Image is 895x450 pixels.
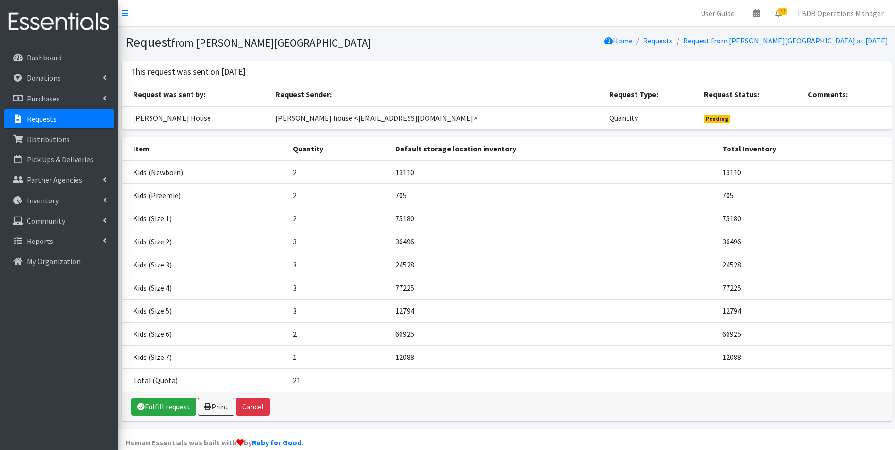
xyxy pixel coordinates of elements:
[287,299,390,322] td: 3
[122,368,287,392] td: Total (Quota)
[287,160,390,184] td: 2
[198,398,234,416] a: Print
[4,170,114,189] a: Partner Agencies
[27,114,57,124] p: Requests
[717,137,892,160] th: Total Inventory
[122,83,270,106] th: Request was sent by:
[717,322,892,345] td: 66925
[717,160,892,184] td: 13110
[4,89,114,108] a: Purchases
[704,115,731,123] span: Pending
[4,211,114,230] a: Community
[131,67,246,77] h3: This request was sent on [DATE]
[4,232,114,250] a: Reports
[287,183,390,207] td: 2
[27,53,62,62] p: Dashboard
[122,253,287,276] td: Kids (Size 3)
[717,345,892,368] td: 12088
[4,6,114,38] img: HumanEssentials
[717,253,892,276] td: 24528
[717,276,892,299] td: 77225
[122,106,270,130] td: [PERSON_NAME] House
[683,36,888,45] a: Request from [PERSON_NAME][GEOGRAPHIC_DATA] at [DATE]
[287,276,390,299] td: 3
[4,191,114,210] a: Inventory
[643,36,673,45] a: Requests
[287,322,390,345] td: 2
[27,175,82,184] p: Partner Agencies
[270,83,603,106] th: Request Sender:
[603,106,698,130] td: Quantity
[390,276,716,299] td: 77225
[287,207,390,230] td: 2
[287,368,390,392] td: 21
[122,137,287,160] th: Item
[252,438,301,447] a: Ruby for Good
[287,230,390,253] td: 3
[390,207,716,230] td: 75180
[4,109,114,128] a: Requests
[27,155,93,164] p: Pick Ups & Deliveries
[27,236,53,246] p: Reports
[717,230,892,253] td: 36496
[802,83,891,106] th: Comments:
[125,438,303,447] strong: Human Essentials was built with by .
[27,94,60,103] p: Purchases
[4,48,114,67] a: Dashboard
[789,4,891,23] a: TBDB Operations Manager
[122,230,287,253] td: Kids (Size 2)
[27,257,81,266] p: My Organization
[390,183,716,207] td: 705
[27,196,59,205] p: Inventory
[122,276,287,299] td: Kids (Size 4)
[604,36,633,45] a: Home
[236,398,270,416] button: Cancel
[171,36,371,50] small: from [PERSON_NAME][GEOGRAPHIC_DATA]
[27,216,65,225] p: Community
[717,183,892,207] td: 705
[390,322,716,345] td: 66925
[122,160,287,184] td: Kids (Newborn)
[122,299,287,322] td: Kids (Size 5)
[287,137,390,160] th: Quantity
[27,73,61,83] p: Donations
[390,137,716,160] th: Default storage location inventory
[122,345,287,368] td: Kids (Size 7)
[4,252,114,271] a: My Organization
[287,253,390,276] td: 3
[390,299,716,322] td: 12794
[698,83,803,106] th: Request Status:
[717,207,892,230] td: 75180
[768,4,789,23] a: 30
[390,253,716,276] td: 24528
[270,106,603,130] td: [PERSON_NAME] house <[EMAIL_ADDRESS][DOMAIN_NAME]>
[778,8,787,15] span: 30
[125,34,503,50] h1: Request
[122,183,287,207] td: Kids (Preemie)
[122,207,287,230] td: Kids (Size 1)
[693,4,742,23] a: User Guide
[603,83,698,106] th: Request Type:
[4,150,114,169] a: Pick Ups & Deliveries
[287,345,390,368] td: 1
[390,160,716,184] td: 13110
[131,398,196,416] a: Fulfill request
[122,322,287,345] td: Kids (Size 6)
[717,299,892,322] td: 12794
[390,230,716,253] td: 36496
[27,134,70,144] p: Distributions
[390,345,716,368] td: 12088
[4,130,114,149] a: Distributions
[4,68,114,87] a: Donations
